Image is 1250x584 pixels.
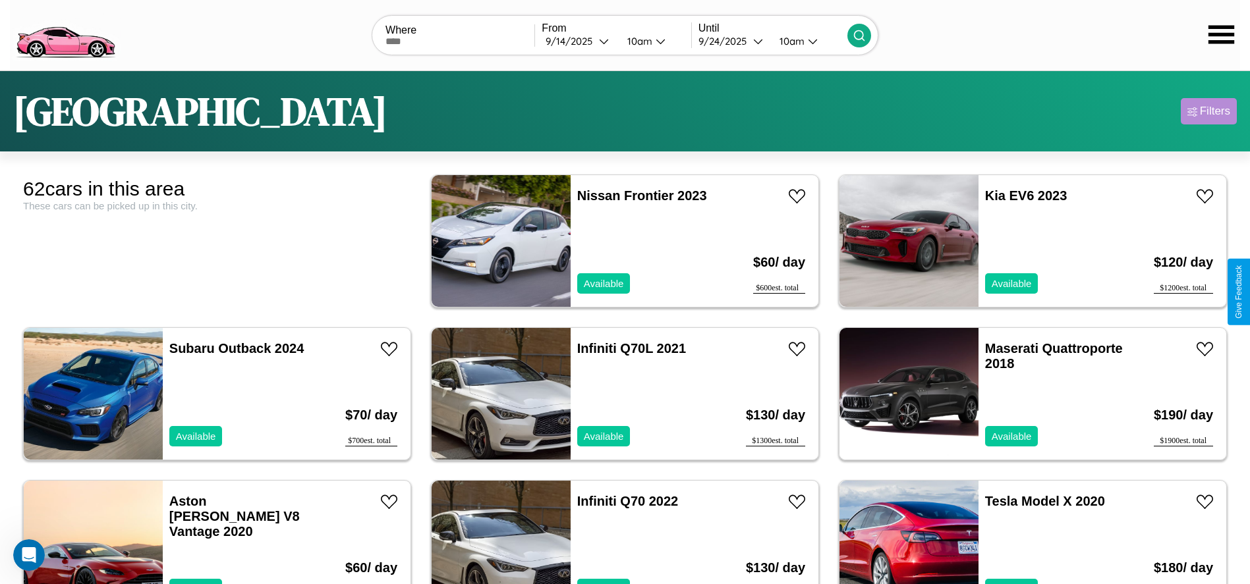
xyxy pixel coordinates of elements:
h1: [GEOGRAPHIC_DATA] [13,84,387,138]
p: Available [584,275,624,292]
button: 10am [617,34,691,48]
button: 10am [769,34,847,48]
div: 9 / 14 / 2025 [546,35,599,47]
div: 10am [773,35,808,47]
div: 62 cars in this area [23,178,411,200]
a: Aston [PERSON_NAME] V8 Vantage 2020 [169,494,300,539]
div: Filters [1200,105,1230,118]
a: Nissan Frontier 2023 [577,188,707,203]
a: Infiniti Q70 2022 [577,494,678,508]
div: Give Feedback [1234,265,1243,319]
label: Until [698,22,847,34]
h3: $ 120 / day [1154,242,1213,283]
div: These cars can be picked up in this city. [23,200,411,211]
iframe: Intercom live chat [13,539,45,571]
h3: $ 70 / day [345,394,397,436]
p: Available [584,427,624,445]
div: $ 600 est. total [753,283,805,294]
div: $ 1900 est. total [1154,436,1213,446]
h3: $ 130 / day [746,394,805,436]
img: logo [10,7,121,61]
div: 10am [621,35,656,47]
button: Filters [1181,98,1237,124]
div: $ 1200 est. total [1154,283,1213,294]
label: From [542,22,691,34]
h3: $ 60 / day [753,242,805,283]
div: 9 / 24 / 2025 [698,35,753,47]
div: $ 700 est. total [345,436,397,446]
p: Available [176,427,216,445]
label: Where [385,24,534,36]
a: Tesla Model X 2020 [985,494,1105,508]
a: Kia EV6 2023 [985,188,1067,203]
p: Available [992,427,1032,445]
a: Infiniti Q70L 2021 [577,341,686,356]
a: Maserati Quattroporte 2018 [985,341,1123,371]
h3: $ 190 / day [1154,394,1213,436]
button: 9/14/2025 [542,34,616,48]
a: Subaru Outback 2024 [169,341,304,356]
p: Available [992,275,1032,292]
div: $ 1300 est. total [746,436,805,446]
